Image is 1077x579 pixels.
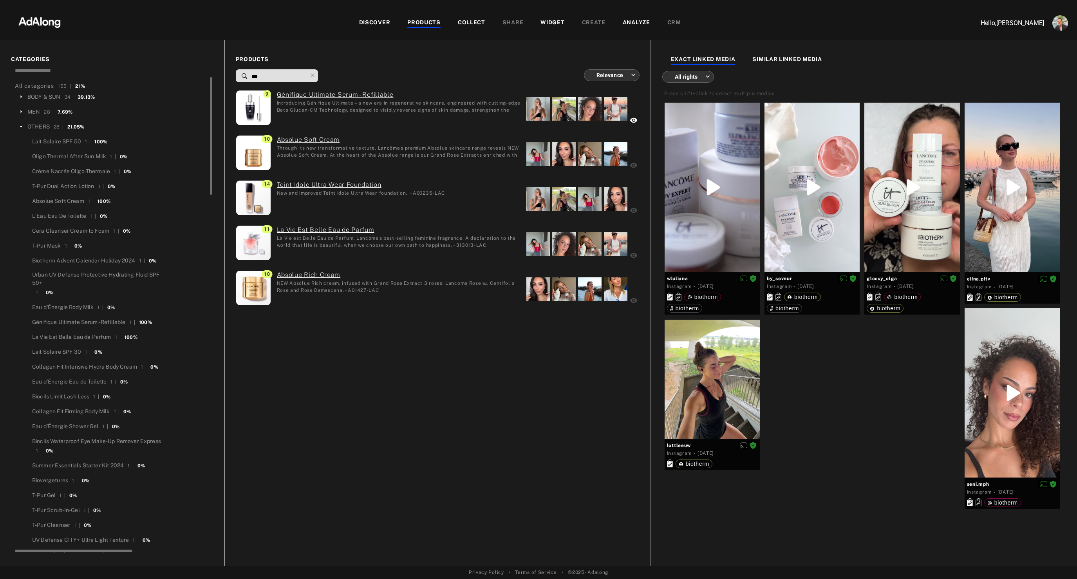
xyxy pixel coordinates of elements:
div: Relevance [591,65,636,85]
p: Hello, [PERSON_NAME] [966,18,1044,28]
div: MEN [27,108,40,116]
div: 0% [93,507,101,514]
span: Rights agreed [750,442,757,448]
svg: Similar products linked [976,498,981,506]
div: 21% [75,83,85,90]
div: 100% [139,319,152,326]
div: 0% [120,153,127,160]
a: (ada-biotherm-151) La Vie Est Belle Eau de Parfum: La Vie est Belle Eau de Parfum, Lancôme's best... [277,225,520,235]
a: Terms of Service [515,569,557,576]
a: (ada-biotherm-153) Absolue Soft Cream: Through its new transformative texture, Lancôme's premium ... [277,135,520,145]
div: 0% [103,393,110,400]
div: 0% [46,447,53,454]
div: EXACT LINKED MEDIA [671,55,735,65]
div: 0% [123,408,131,415]
button: Disable diffusion on this media [1038,275,1050,283]
div: Chat Widget [1038,541,1077,579]
div: 0% [123,228,130,235]
div: 1 | [65,242,71,250]
div: 1 | [36,447,42,454]
div: BODY & SUN [27,93,61,101]
span: • [509,569,511,576]
div: DISCOVER [359,18,390,28]
div: All categories [15,82,85,90]
div: Absolue Soft Cream [32,197,84,205]
span: biotherm [994,499,1018,506]
div: Instagram [967,489,992,496]
span: elina.pltv [967,275,1057,282]
div: 1 | [103,423,108,430]
span: biotherm [794,294,818,300]
span: Rights agreed [950,275,957,281]
img: Lancome-Foundation-Teint-Idole-Ultra-Wear-Foundation-235N-3614273792523-main.jpg [236,181,271,215]
div: 1 | [98,304,103,311]
div: 1 | [113,228,119,235]
a: Privacy Policy [469,569,504,576]
div: 0% [137,462,145,469]
div: 0% [74,242,82,250]
div: 0% [82,477,89,484]
svg: Similar products linked [676,293,681,300]
div: WIDGET [540,18,564,28]
div: OTHERS [27,123,50,131]
div: 0% [108,183,115,190]
div: Introducing Génifique Ultimate – a new era in regenerative skincare, engineered with cutting-edge... [277,100,520,113]
div: Summer Essentials Starter Kit 2024 [32,461,124,470]
div: 1 | [139,257,145,264]
div: 0% [149,257,156,264]
svg: Similar products linked [976,293,981,301]
div: Eau d'Énergie Eau de Toilette [32,378,107,386]
div: 0% [100,213,107,220]
div: Lait Solaire SPF 30 [32,348,81,356]
div: 1 | [60,492,65,499]
div: 0% [150,364,158,371]
div: Instagram [667,283,692,290]
span: Rights agreed [750,275,757,281]
svg: Exact products linked [667,460,673,467]
div: 1 | [115,334,121,341]
span: · [694,284,696,290]
div: biotherm [670,306,699,311]
div: 1 | [110,153,116,160]
div: 0% [112,423,119,430]
button: Disable diffusion on this media [738,274,750,282]
div: Through its new transformative texture, Lancôme's premium Absolue skincare range reveals NEW Abso... [277,145,520,158]
div: 1 | [85,138,91,145]
div: 1 | [84,507,90,514]
span: · [793,284,795,290]
time: 2025-08-19T07:50:05.000Z [997,284,1014,289]
div: Collagen Fit Intensive Hydra Body Cream [32,363,137,371]
span: © 2025 - Adalong [568,569,608,576]
div: 1 | [110,378,116,385]
div: SIMILAR LINKED MEDIA [752,55,822,65]
span: 9 [263,90,271,98]
span: · [994,489,996,496]
div: La Vie est Belle Eau de Parfum, Lancôme's best-selling feminine fragrance. A declaration to the w... [277,235,520,248]
span: biotherm [676,305,699,311]
div: 1 | [128,462,134,469]
time: 2025-09-07T13:31:40.000Z [698,284,714,289]
div: 1 | [130,319,136,326]
div: 155 | [58,83,71,90]
div: 0% [120,378,128,385]
div: New and improved Teint Idole Ultra Wear foundation. - A00235-LAC [277,190,445,197]
div: biotherm [687,294,718,300]
span: · [894,284,896,290]
div: biotherm [770,306,799,311]
span: • [562,569,564,576]
div: 0% [124,168,131,175]
div: All rights [669,66,710,87]
img: ACg8ocLjEk1irI4XXb49MzUGwa4F_C3PpCyg-3CPbiuLEZrYEA=s96-c [1052,15,1068,31]
div: 28 | [44,109,54,116]
div: Crème Nacrée Oligo-Thermale [32,167,110,176]
div: biotherm [787,294,818,300]
div: Instagram [867,283,891,290]
span: Rights agreed [1050,481,1057,487]
div: 0% [84,522,91,529]
div: 0% [94,349,102,356]
svg: Similar products linked [775,293,781,300]
div: La Vie Est Belle Eau de Parfum [32,333,111,341]
span: CATEGORIES [11,55,213,63]
span: Rights agreed [1050,276,1057,281]
time: 2024-09-08T11:47:00.000Z [698,451,714,456]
